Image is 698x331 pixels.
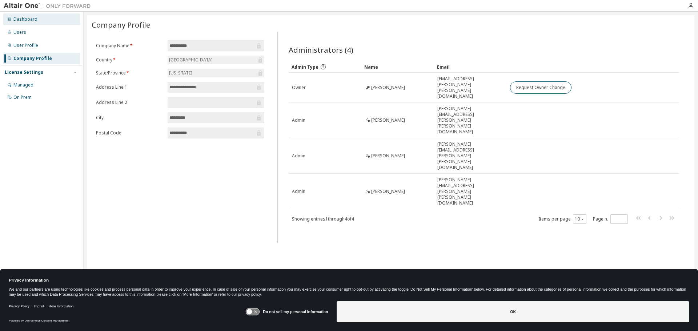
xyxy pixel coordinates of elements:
span: Showing entries 1 through 4 of 4 [292,216,354,222]
div: On Prem [13,94,32,100]
div: License Settings [5,69,43,75]
div: [US_STATE] [168,69,264,77]
label: Address Line 2 [96,100,163,105]
span: [PERSON_NAME][EMAIL_ADDRESS][PERSON_NAME][PERSON_NAME][DOMAIN_NAME] [437,106,504,135]
button: 10 [575,216,585,222]
span: Company Profile [92,20,150,30]
span: Administrators (4) [289,45,353,55]
div: Email [437,61,504,73]
label: Country [96,57,163,63]
span: [PERSON_NAME][EMAIL_ADDRESS][PERSON_NAME][PERSON_NAME][DOMAIN_NAME] [437,141,504,170]
span: [PERSON_NAME] [371,189,405,194]
span: Items per page [538,214,586,224]
label: State/Province [96,70,163,76]
img: Altair One [4,2,95,9]
span: [PERSON_NAME] [371,85,405,90]
span: [PERSON_NAME][EMAIL_ADDRESS][PERSON_NAME][PERSON_NAME][DOMAIN_NAME] [437,177,504,206]
div: [US_STATE] [168,69,193,77]
div: User Profile [13,43,38,48]
span: Admin [292,153,305,159]
span: [PERSON_NAME] [371,117,405,123]
div: Company Profile [13,56,52,61]
span: [EMAIL_ADDRESS][PERSON_NAME][PERSON_NAME][DOMAIN_NAME] [437,76,504,99]
span: Owner [292,85,306,90]
span: Admin [292,117,305,123]
div: Dashboard [13,16,37,22]
div: [GEOGRAPHIC_DATA] [168,56,264,64]
label: Address Line 1 [96,84,163,90]
span: Page n. [593,214,628,224]
div: Name [364,61,431,73]
div: [GEOGRAPHIC_DATA] [168,56,214,64]
button: Request Owner Change [510,81,571,94]
div: Users [13,29,26,35]
label: City [96,115,163,121]
label: Postal Code [96,130,163,136]
div: Managed [13,82,33,88]
span: Admin Type [292,64,318,70]
label: Company Name [96,43,163,49]
span: Admin [292,189,305,194]
span: [PERSON_NAME] [371,153,405,159]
